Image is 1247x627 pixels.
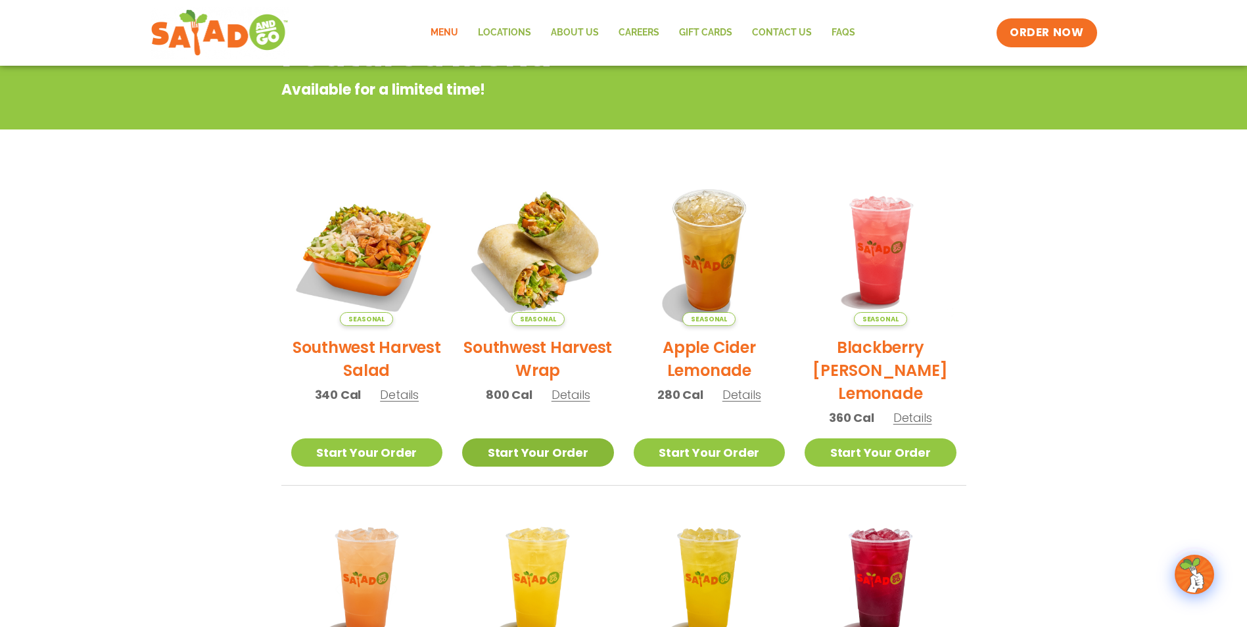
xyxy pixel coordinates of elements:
a: Careers [609,18,669,48]
span: 800 Cal [486,386,532,404]
img: Product photo for Southwest Harvest Wrap [462,174,614,326]
a: Start Your Order [291,438,443,467]
h2: Apple Cider Lemonade [634,336,786,382]
img: new-SAG-logo-768×292 [151,7,289,59]
a: About Us [541,18,609,48]
span: ORDER NOW [1010,25,1083,41]
a: Start Your Order [634,438,786,467]
span: Seasonal [854,312,907,326]
a: Start Your Order [805,438,956,467]
a: Contact Us [742,18,822,48]
nav: Menu [421,18,865,48]
img: Product photo for Southwest Harvest Salad [291,174,443,326]
span: Details [722,386,761,403]
span: 360 Cal [829,409,874,427]
h2: Blackberry [PERSON_NAME] Lemonade [805,336,956,405]
a: ORDER NOW [997,18,1096,47]
a: Menu [421,18,468,48]
span: Details [380,386,419,403]
a: FAQs [822,18,865,48]
p: Available for a limited time! [281,79,860,101]
a: GIFT CARDS [669,18,742,48]
span: 280 Cal [657,386,703,404]
h2: Southwest Harvest Wrap [462,336,614,382]
span: 340 Cal [315,386,362,404]
img: Product photo for Blackberry Bramble Lemonade [805,174,956,326]
span: Details [893,409,932,426]
img: Product photo for Apple Cider Lemonade [634,174,786,326]
span: Seasonal [340,312,393,326]
a: Locations [468,18,541,48]
span: Details [552,386,590,403]
span: Seasonal [511,312,565,326]
h2: Southwest Harvest Salad [291,336,443,382]
span: Seasonal [682,312,736,326]
a: Start Your Order [462,438,614,467]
